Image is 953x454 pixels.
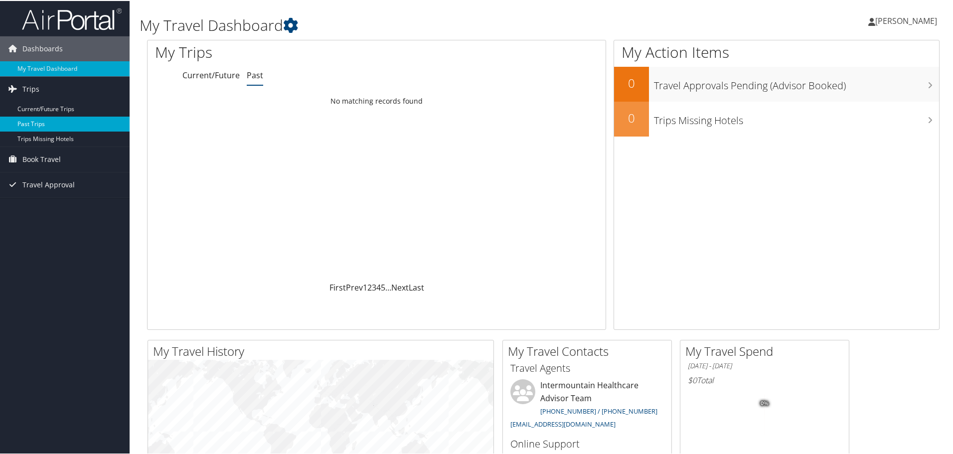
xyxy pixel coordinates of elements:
[346,281,363,292] a: Prev
[247,69,263,80] a: Past
[22,35,63,60] span: Dashboards
[685,342,849,359] h2: My Travel Spend
[868,5,947,35] a: [PERSON_NAME]
[376,281,381,292] a: 4
[153,342,493,359] h2: My Travel History
[505,378,669,432] li: Intermountain Healthcare Advisor Team
[22,146,61,171] span: Book Travel
[508,342,671,359] h2: My Travel Contacts
[409,281,424,292] a: Last
[385,281,391,292] span: …
[540,406,657,415] a: [PHONE_NUMBER] / [PHONE_NUMBER]
[22,6,122,30] img: airportal-logo.png
[614,109,649,126] h2: 0
[654,73,939,92] h3: Travel Approvals Pending (Advisor Booked)
[329,281,346,292] a: First
[391,281,409,292] a: Next
[614,74,649,91] h2: 0
[510,360,664,374] h3: Travel Agents
[761,400,769,406] tspan: 0%
[654,108,939,127] h3: Trips Missing Hotels
[381,281,385,292] a: 5
[22,171,75,196] span: Travel Approval
[614,66,939,101] a: 0Travel Approvals Pending (Advisor Booked)
[155,41,407,62] h1: My Trips
[140,14,678,35] h1: My Travel Dashboard
[510,419,616,428] a: [EMAIL_ADDRESS][DOMAIN_NAME]
[363,281,367,292] a: 1
[182,69,240,80] a: Current/Future
[614,41,939,62] h1: My Action Items
[614,101,939,136] a: 0Trips Missing Hotels
[367,281,372,292] a: 2
[510,436,664,450] h3: Online Support
[148,91,606,109] td: No matching records found
[22,76,39,101] span: Trips
[688,374,697,385] span: $0
[875,14,937,25] span: [PERSON_NAME]
[688,360,841,370] h6: [DATE] - [DATE]
[688,374,841,385] h6: Total
[372,281,376,292] a: 3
